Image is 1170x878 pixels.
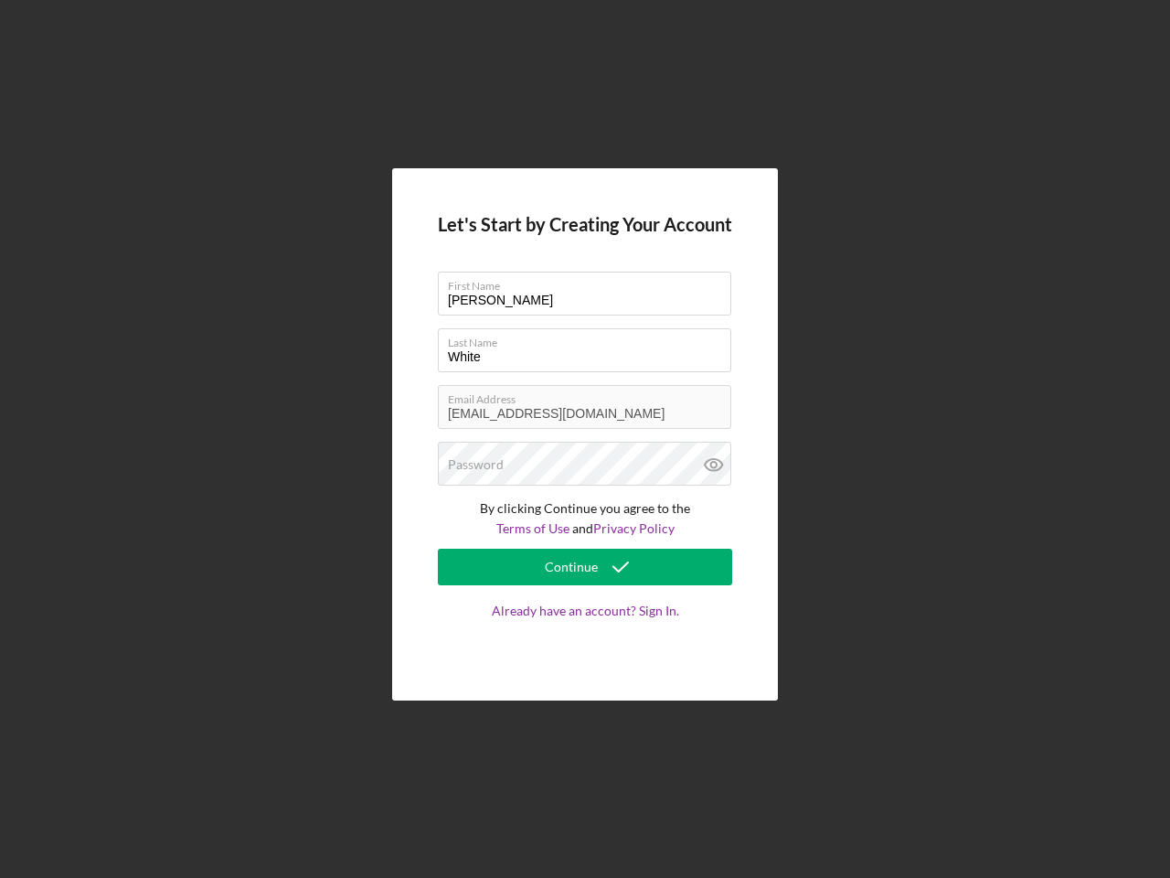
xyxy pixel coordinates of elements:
h4: Let's Start by Creating Your Account [438,214,732,235]
label: Password [448,457,504,472]
div: Continue [545,549,598,585]
label: Email Address [448,386,731,406]
label: Last Name [448,329,731,349]
p: By clicking Continue you agree to the and [438,498,732,540]
label: First Name [448,273,731,293]
a: Terms of Use [496,520,569,536]
button: Continue [438,549,732,585]
a: Already have an account? Sign In. [438,604,732,655]
a: Privacy Policy [593,520,675,536]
